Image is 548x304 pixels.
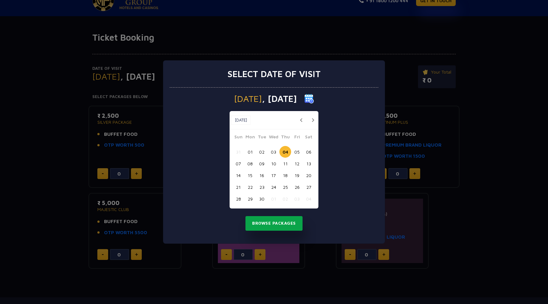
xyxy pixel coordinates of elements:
img: calender icon [304,94,314,103]
button: 06 [303,146,315,158]
button: 12 [291,158,303,169]
button: 29 [244,193,256,205]
button: 18 [279,169,291,181]
button: 09 [256,158,268,169]
button: 23 [256,181,268,193]
button: 19 [291,169,303,181]
button: 05 [291,146,303,158]
button: 04 [279,146,291,158]
span: , [DATE] [262,94,297,103]
span: Wed [268,133,279,142]
span: Sat [303,133,315,142]
button: 16 [256,169,268,181]
button: 30 [256,193,268,205]
button: 28 [232,193,244,205]
button: 27 [303,181,315,193]
button: 20 [303,169,315,181]
button: 02 [279,193,291,205]
button: 21 [232,181,244,193]
button: 24 [268,181,279,193]
button: 22 [244,181,256,193]
button: Browse Packages [245,216,303,231]
button: [DATE] [231,116,251,125]
button: 03 [268,146,279,158]
span: Tue [256,133,268,142]
button: 31 [232,146,244,158]
button: 13 [303,158,315,169]
button: 26 [291,181,303,193]
button: 15 [244,169,256,181]
span: Sun [232,133,244,142]
span: Thu [279,133,291,142]
span: Mon [244,133,256,142]
button: 14 [232,169,244,181]
button: 01 [268,193,279,205]
h3: Select date of visit [227,69,321,79]
button: 17 [268,169,279,181]
button: 02 [256,146,268,158]
button: 04 [303,193,315,205]
button: 07 [232,158,244,169]
span: [DATE] [234,94,262,103]
span: Fri [291,133,303,142]
button: 03 [291,193,303,205]
button: 01 [244,146,256,158]
button: 11 [279,158,291,169]
button: 10 [268,158,279,169]
button: 08 [244,158,256,169]
button: 25 [279,181,291,193]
